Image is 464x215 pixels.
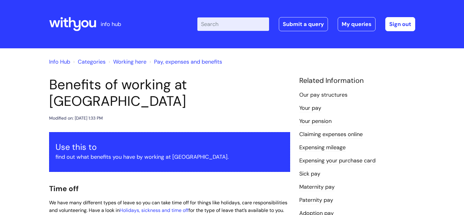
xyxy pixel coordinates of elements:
[72,57,106,67] li: Solution home
[56,142,284,152] h3: Use this to
[299,131,363,139] a: Claiming expenses online
[299,117,332,125] a: Your pension
[56,152,284,162] p: find out what benefits you have by working at [GEOGRAPHIC_DATA].
[299,76,415,85] h4: Related Information
[299,104,321,112] a: Your pay
[49,114,103,122] div: Modified on: [DATE] 1:33 PM
[197,17,269,31] input: Search
[299,157,376,165] a: Expensing your purchase card
[107,57,146,67] li: Working here
[299,144,346,152] a: Expensing mileage
[101,19,121,29] p: info hub
[148,57,222,67] li: Pay, expenses and benefits
[299,196,333,204] a: Paternity pay
[299,183,335,191] a: Maternity pay
[197,17,415,31] div: | -
[385,17,415,31] a: Sign out
[49,58,70,65] a: Info Hub
[338,17,376,31] a: My queries
[299,91,347,99] a: Our pay structures
[279,17,328,31] a: Submit a query
[49,184,79,193] span: Time off
[299,170,320,178] a: Sick pay
[120,207,189,213] a: Holidays, sickness and time off
[154,58,222,65] a: Pay, expenses and benefits
[49,76,290,109] h1: Benefits of working at [GEOGRAPHIC_DATA]
[78,58,106,65] a: Categories
[49,199,287,213] span: We have many different types of leave so you can take time off for things like holidays, care res...
[113,58,146,65] a: Working here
